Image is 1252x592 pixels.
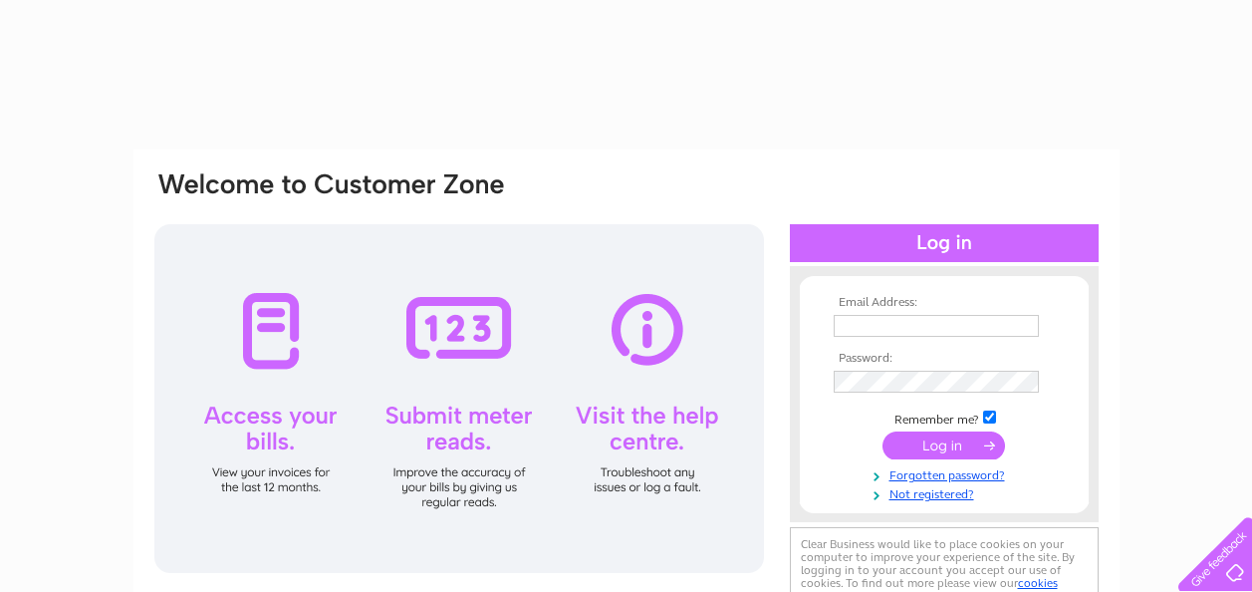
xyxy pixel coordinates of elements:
[834,464,1060,483] a: Forgotten password?
[829,352,1060,366] th: Password:
[834,483,1060,502] a: Not registered?
[829,408,1060,428] td: Remember me?
[882,432,1005,459] input: Submit
[829,296,1060,310] th: Email Address:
